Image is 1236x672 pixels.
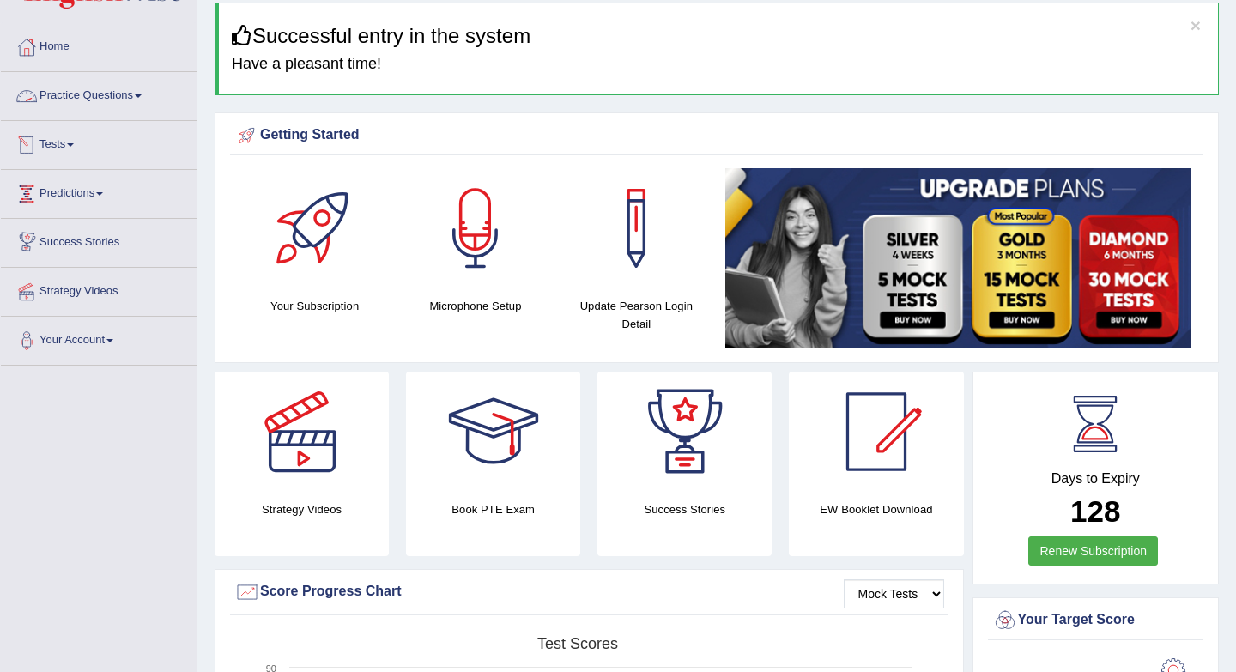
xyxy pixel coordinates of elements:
h4: Success Stories [597,500,772,518]
button: × [1191,16,1201,34]
h4: Microphone Setup [403,297,547,315]
a: Renew Subscription [1028,536,1158,566]
a: Predictions [1,170,197,213]
a: Home [1,23,197,66]
h4: Days to Expiry [992,471,1200,487]
h4: Have a pleasant time! [232,56,1205,73]
h4: Book PTE Exam [406,500,580,518]
h4: Strategy Videos [215,500,389,518]
h4: Update Pearson Login Detail [565,297,708,333]
h3: Successful entry in the system [232,25,1205,47]
img: small5.jpg [725,168,1191,348]
a: Tests [1,121,197,164]
b: 128 [1070,494,1120,528]
div: Getting Started [234,123,1199,148]
tspan: Test scores [537,635,618,652]
a: Your Account [1,317,197,360]
div: Score Progress Chart [234,579,944,605]
h4: Your Subscription [243,297,386,315]
h4: EW Booklet Download [789,500,963,518]
a: Strategy Videos [1,268,197,311]
div: Your Target Score [992,608,1200,633]
a: Practice Questions [1,72,197,115]
a: Success Stories [1,219,197,262]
